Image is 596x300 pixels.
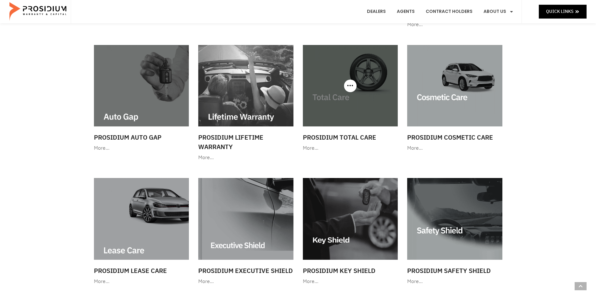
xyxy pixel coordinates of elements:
[198,266,293,275] h3: Prosidium Executive Shield
[198,277,293,286] div: More…
[300,175,401,289] a: Prosidium Key Shield More…
[404,42,506,156] a: Prosidium Cosmetic Care More…
[407,20,502,29] div: More…
[94,133,189,142] h3: Prosidium Auto Gap
[198,153,293,162] div: More…
[407,266,502,275] h3: Prosidium Safety Shield
[303,133,398,142] h3: Prosidium Total Care
[91,175,192,289] a: Prosidium Lease Care More…
[195,175,297,289] a: Prosidium Executive Shield More…
[303,266,398,275] h3: Prosidium Key Shield
[300,42,401,156] a: Prosidium Total Care More…
[94,266,189,275] h3: Prosidium Lease Care
[303,144,398,153] div: More…
[198,133,293,152] h3: Prosidium Lifetime Warranty
[303,277,398,286] div: More…
[407,277,502,286] div: More…
[94,144,189,153] div: More…
[546,8,573,15] span: Quick Links
[539,5,587,18] a: Quick Links
[94,277,189,286] div: More…
[91,42,192,156] a: Prosidium Auto Gap More…
[407,133,502,142] h3: Prosidium Cosmetic Care
[195,42,297,165] a: Prosidium Lifetime Warranty More…
[404,175,506,289] a: Prosidium Safety Shield More…
[407,144,502,153] div: More…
